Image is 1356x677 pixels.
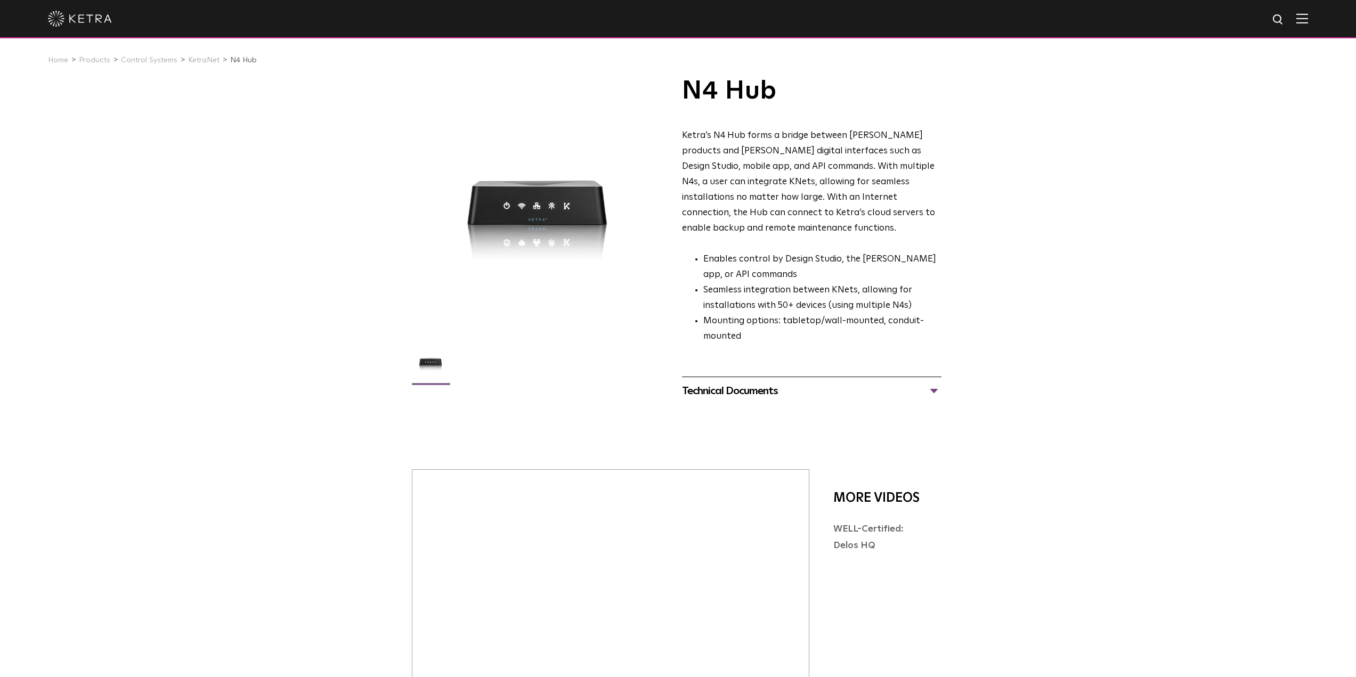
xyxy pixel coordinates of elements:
[1296,13,1308,23] img: Hamburger%20Nav.svg
[230,56,257,64] a: N4 Hub
[833,525,904,550] a: WELL-Certified: Delos HQ
[682,78,941,104] h1: N4 Hub
[48,11,112,27] img: ketra-logo-2019-white
[703,252,941,283] li: Enables control by Design Studio, the [PERSON_NAME] app, or API commands
[682,131,935,232] span: Ketra’s N4 Hub forms a bridge between [PERSON_NAME] products and [PERSON_NAME] digital interfaces...
[48,56,68,64] a: Home
[682,382,941,399] div: Technical Documents
[833,485,929,511] div: More Videos
[188,56,220,64] a: KetraNet
[703,283,941,314] li: Seamless integration between KNets, allowing for installations with 50+ devices (using multiple N4s)
[703,314,941,345] li: Mounting options: tabletop/wall-mounted, conduit-mounted
[410,341,451,390] img: N4 Hub
[121,56,177,64] a: Control Systems
[1272,13,1285,27] img: search icon
[79,56,110,64] a: Products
